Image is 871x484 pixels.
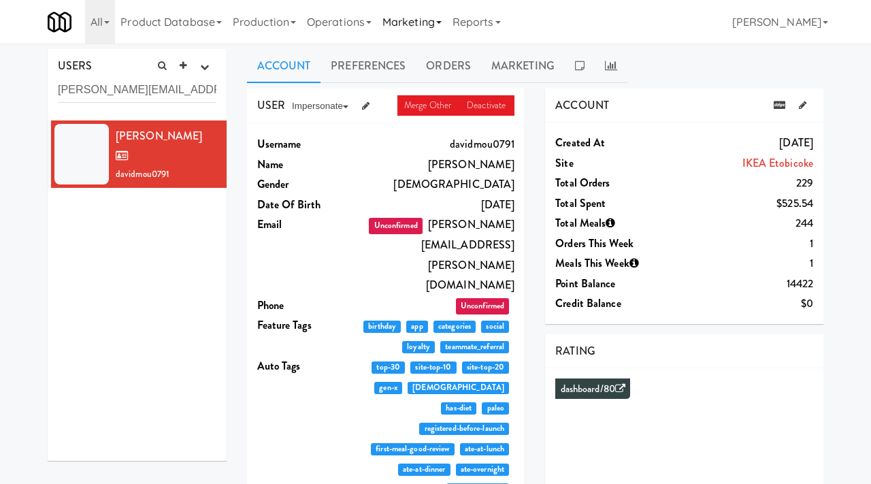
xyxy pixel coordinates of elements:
[257,97,285,113] span: USER
[257,214,361,235] dt: Email
[555,213,659,233] dt: Total Meals
[116,128,202,164] span: [PERSON_NAME]
[360,195,514,215] dd: [DATE]
[555,274,659,294] dt: Point Balance
[285,96,355,116] button: Impersonate
[257,295,361,316] dt: Phone
[116,167,169,180] span: davidmou0791
[257,315,361,336] dt: Feature Tags
[360,155,514,175] dd: [PERSON_NAME]
[659,274,813,294] dd: 14422
[440,341,509,353] span: teammate_referral
[416,49,481,83] a: Orders
[460,95,514,116] a: Deactivate
[257,155,361,175] dt: Name
[659,133,813,153] dd: [DATE]
[482,402,509,415] span: paleo
[659,293,813,314] dd: $0
[555,153,659,174] dt: Site
[555,253,659,274] dt: Meals This Week
[363,321,401,333] span: birthday
[555,193,659,214] dt: Total Spent
[58,58,93,74] span: USERS
[555,233,659,254] dt: Orders This Week
[257,195,361,215] dt: Date Of Birth
[456,298,509,314] span: Unconfirmed
[48,120,227,189] li: [PERSON_NAME]davidmou0791
[555,343,595,359] span: RATING
[481,321,509,333] span: social
[408,382,509,394] span: [DEMOGRAPHIC_DATA]
[410,361,456,374] span: site-top-10
[371,443,455,455] span: first-meal-good-review
[659,173,813,193] dd: 229
[360,134,514,155] dd: davidmou0791
[555,97,609,113] span: ACCOUNT
[372,361,405,374] span: top-30
[48,10,71,34] img: Micromart
[441,402,476,415] span: has-diet
[374,382,402,394] span: gen-x
[402,341,435,353] span: loyalty
[742,155,813,171] a: IKEA Etobicoke
[397,95,460,116] a: Merge Other
[406,321,428,333] span: app
[481,49,565,83] a: Marketing
[659,253,813,274] dd: 1
[555,173,659,193] dt: Total Orders
[561,382,625,396] a: dashboard/80
[360,174,514,195] dd: [DEMOGRAPHIC_DATA]
[462,361,509,374] span: site-top-20
[398,464,450,476] span: ate-at-dinner
[257,356,361,376] dt: Auto Tags
[433,321,476,333] span: categories
[659,213,813,233] dd: 244
[555,133,659,153] dt: Created at
[456,464,510,476] span: ate-overnight
[369,218,422,234] span: Unconfirmed
[360,214,514,295] dd: [PERSON_NAME][EMAIL_ADDRESS][PERSON_NAME][DOMAIN_NAME]
[321,49,416,83] a: Preferences
[555,293,659,314] dt: Credit Balance
[247,49,321,83] a: Account
[659,233,813,254] dd: 1
[419,423,509,435] span: registered-before-launch
[257,174,361,195] dt: Gender
[257,134,361,155] dt: Username
[659,193,813,214] dd: $525.54
[460,443,510,455] span: ate-at-lunch
[58,78,216,103] input: Search user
